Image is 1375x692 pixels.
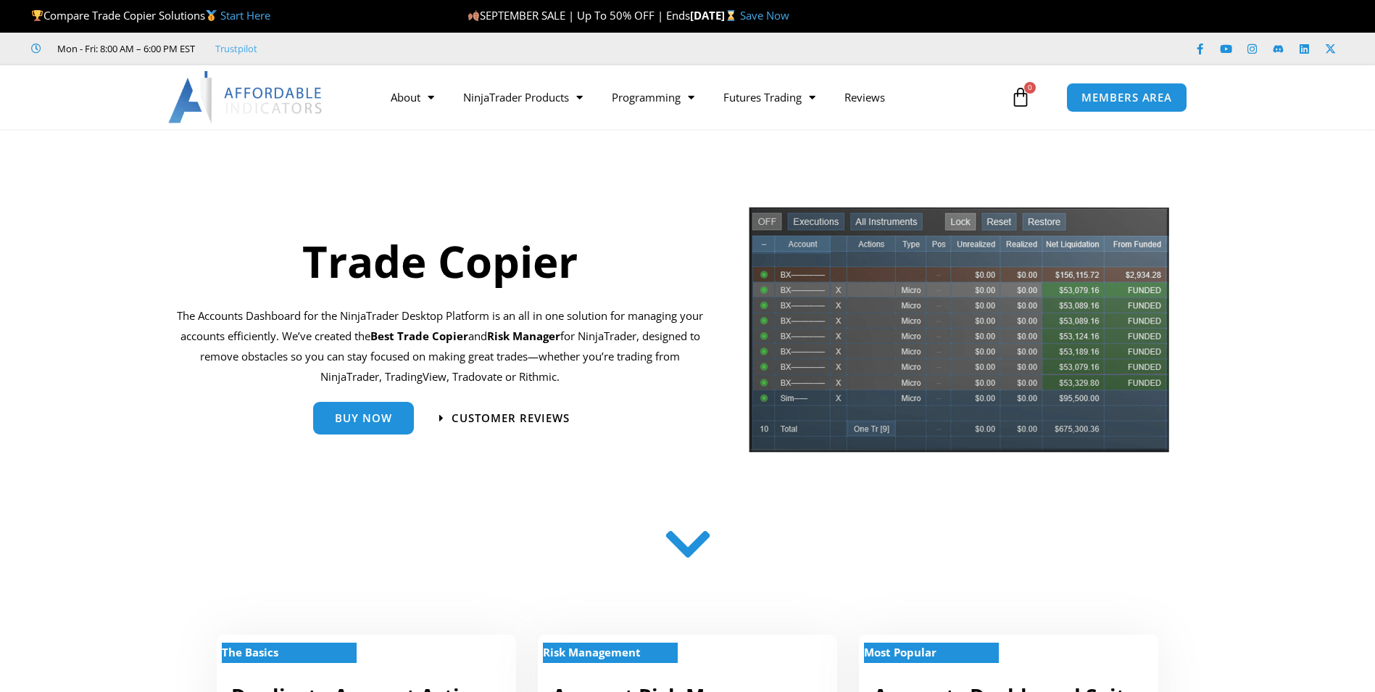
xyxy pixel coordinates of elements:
[335,413,392,424] span: Buy Now
[439,413,570,424] a: Customer Reviews
[220,8,270,22] a: Start Here
[376,81,1007,114] nav: Menu
[215,40,257,57] a: Trustpilot
[222,645,278,659] strong: The Basics
[740,8,789,22] a: Save Now
[449,81,597,114] a: NinjaTrader Products
[177,306,704,387] p: The Accounts Dashboard for the NinjaTrader Desktop Platform is an all in one solution for managin...
[31,8,270,22] span: Compare Trade Copier Solutions
[452,413,570,424] span: Customer Reviews
[597,81,709,114] a: Programming
[32,10,43,21] img: 🏆
[370,329,468,343] b: Best Trade Copier
[206,10,217,21] img: 🥇
[54,40,195,57] span: Mon - Fri: 8:00 AM – 6:00 PM EST
[313,402,414,434] a: Buy Now
[177,231,704,292] h1: Trade Copier
[487,329,560,343] strong: Risk Manager
[1081,92,1172,103] span: MEMBERS AREA
[376,81,449,114] a: About
[468,10,479,21] img: 🍂
[864,645,936,659] strong: Most Popular
[709,81,830,114] a: Futures Trading
[543,645,641,659] strong: Risk Management
[726,10,736,21] img: ⌛
[168,71,324,123] img: LogoAI | Affordable Indicators – NinjaTrader
[1066,83,1187,112] a: MEMBERS AREA
[830,81,900,114] a: Reviews
[989,76,1052,118] a: 0
[747,205,1171,464] img: tradecopier | Affordable Indicators – NinjaTrader
[1024,82,1036,94] span: 0
[468,8,690,22] span: SEPTEMBER SALE | Up To 50% OFF | Ends
[690,8,740,22] strong: [DATE]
